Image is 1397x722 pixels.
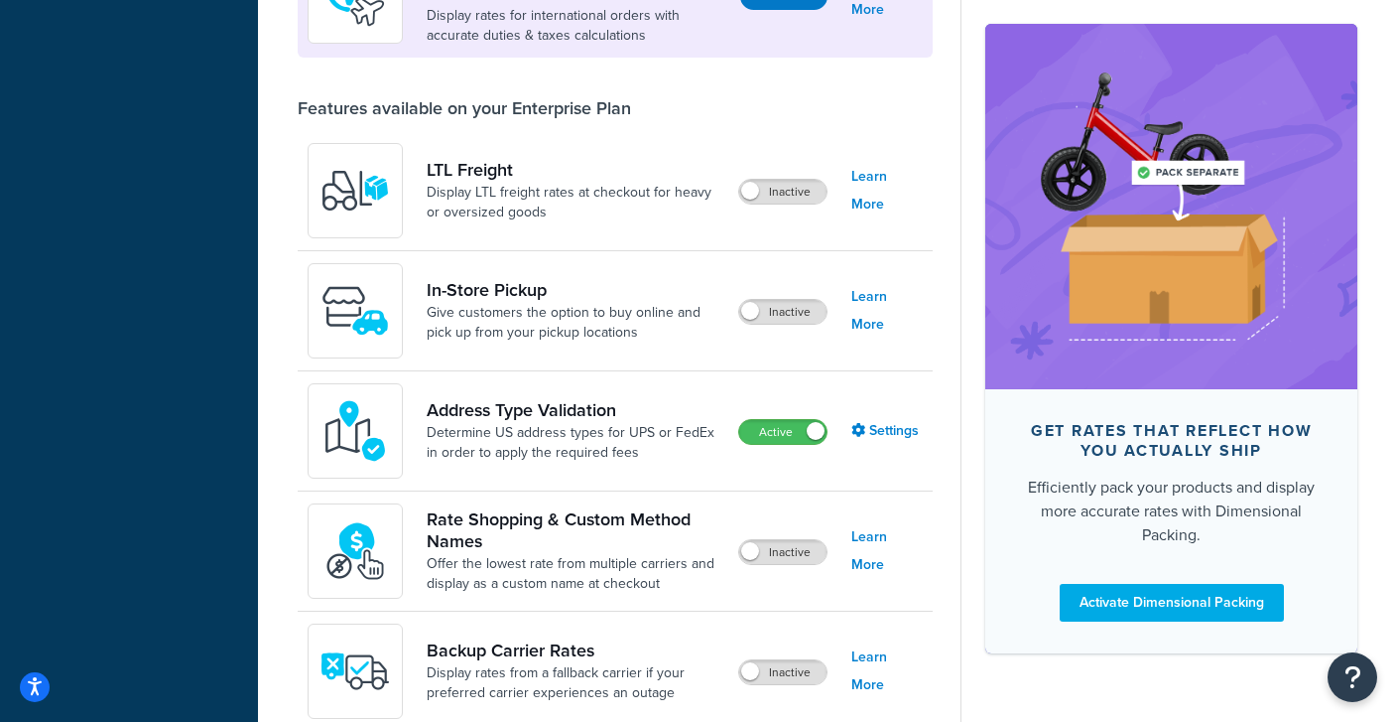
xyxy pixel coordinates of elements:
label: Inactive [739,660,826,684]
label: Inactive [739,180,826,204]
label: Inactive [739,300,826,324]
a: In-Store Pickup [427,279,722,301]
img: icon-duo-feat-rate-shopping-ecdd8bed.png [320,516,390,586]
div: Get rates that reflect how you actually ship [1017,421,1326,461]
a: Learn More [851,163,923,218]
div: Features available on your Enterprise Plan [298,97,631,119]
img: icon-duo-feat-backup-carrier-4420b188.png [320,637,390,706]
label: Inactive [739,540,826,564]
a: Activate Dimensional Packing [1060,584,1284,622]
a: Determine US address types for UPS or FedEx in order to apply the required fees [427,423,722,463]
a: Address Type Validation [427,399,722,421]
a: Rate Shopping & Custom Method Names [427,508,722,552]
a: Display LTL freight rates at checkout for heavy or oversized goods [427,183,722,222]
div: Efficiently pack your products and display more accurate rates with Dimensional Packing. [1017,476,1326,547]
a: Backup Carrier Rates [427,640,722,661]
img: y79ZsPf0fXUFUhFXDzUgf+ktZg5F2+ohG75+v3d2s1D9TjoU8PiyCIluIjV41seZevKCRuEjTPPOKHJsQcmKCXGdfprl3L4q7... [320,156,390,225]
button: Open Resource Center [1328,652,1377,702]
a: Give customers the option to buy online and pick up from your pickup locations [427,303,722,343]
a: Settings [851,417,923,445]
a: Display rates for international orders with accurate duties & taxes calculations [427,6,724,46]
a: Learn More [851,283,923,339]
a: LTL Freight [427,159,722,181]
img: feature-image-dim-d40ad3071a2b3c8e08177464837368e35600d3c5e73b18a22c1e4bb210dc32ac.png [1015,54,1328,360]
img: kIG8fy0lQAAAABJRU5ErkJggg== [320,396,390,466]
img: wfgcfpwTIucLEAAAAASUVORK5CYII= [320,276,390,346]
a: Learn More [851,523,923,579]
a: Offer the lowest rate from multiple carriers and display as a custom name at checkout [427,554,722,594]
a: Display rates from a fallback carrier if your preferred carrier experiences an outage [427,663,722,703]
a: Learn More [851,644,923,699]
label: Active [739,420,826,444]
